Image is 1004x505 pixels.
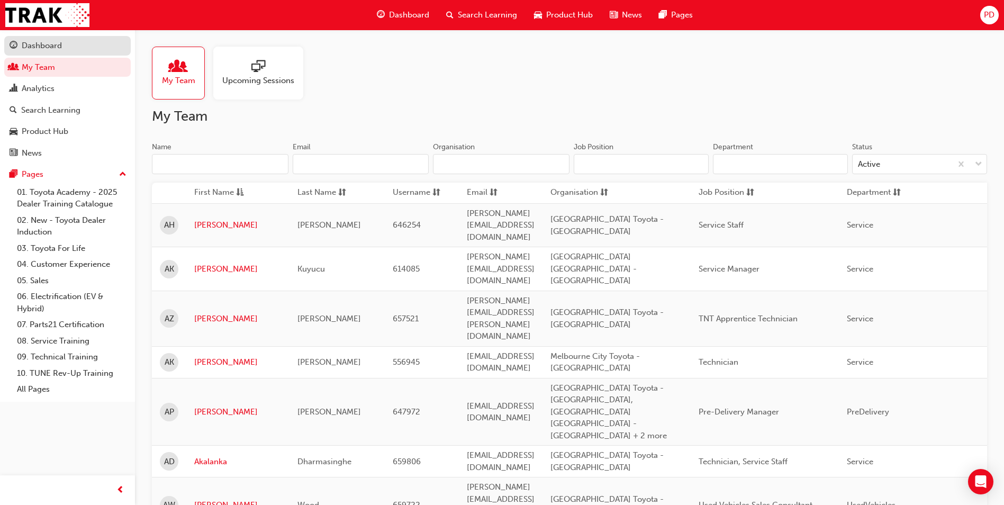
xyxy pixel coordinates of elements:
[165,263,174,275] span: AK
[297,314,361,323] span: [PERSON_NAME]
[297,357,361,367] span: [PERSON_NAME]
[4,79,131,98] a: Analytics
[297,186,356,200] button: Last Namesorting-icon
[4,58,131,77] a: My Team
[699,457,788,466] span: Technician, Service Staff
[213,47,312,100] a: Upcoming Sessions
[433,154,569,174] input: Organisation
[4,122,131,141] a: Product Hub
[550,383,667,440] span: [GEOGRAPHIC_DATA] Toyota - [GEOGRAPHIC_DATA], [GEOGRAPHIC_DATA] [GEOGRAPHIC_DATA] - [GEOGRAPHIC_D...
[852,142,872,152] div: Status
[550,186,609,200] button: Organisationsorting-icon
[699,407,779,417] span: Pre-Delivery Manager
[164,456,175,468] span: AD
[893,186,901,200] span: sorting-icon
[393,357,420,367] span: 556945
[4,36,131,56] a: Dashboard
[10,127,17,137] span: car-icon
[446,8,454,22] span: search-icon
[438,4,526,26] a: search-iconSearch Learning
[10,170,17,179] span: pages-icon
[847,314,873,323] span: Service
[13,256,131,273] a: 04. Customer Experience
[550,308,664,329] span: [GEOGRAPHIC_DATA] Toyota - [GEOGRAPHIC_DATA]
[22,40,62,52] div: Dashboard
[574,154,709,174] input: Job Position
[13,381,131,398] a: All Pages
[164,219,175,231] span: AH
[975,158,982,172] span: down-icon
[534,8,542,22] span: car-icon
[746,186,754,200] span: sorting-icon
[4,143,131,163] a: News
[574,142,613,152] div: Job Position
[10,84,17,94] span: chart-icon
[847,186,905,200] button: Departmentsorting-icon
[297,407,361,417] span: [PERSON_NAME]
[251,60,265,75] span: sessionType_ONLINE_URL-icon
[389,9,429,21] span: Dashboard
[194,186,252,200] button: First Nameasc-icon
[550,214,664,236] span: [GEOGRAPHIC_DATA] Toyota - [GEOGRAPHIC_DATA]
[432,186,440,200] span: sorting-icon
[22,83,55,95] div: Analytics
[550,252,637,285] span: [GEOGRAPHIC_DATA] [GEOGRAPHIC_DATA] - [GEOGRAPHIC_DATA]
[22,125,68,138] div: Product Hub
[467,401,535,423] span: [EMAIL_ADDRESS][DOMAIN_NAME]
[152,142,171,152] div: Name
[968,469,993,494] div: Open Intercom Messenger
[222,75,294,87] span: Upcoming Sessions
[699,220,744,230] span: Service Staff
[458,9,517,21] span: Search Learning
[671,9,693,21] span: Pages
[194,456,282,468] a: Akalanka
[13,317,131,333] a: 07. Parts21 Certification
[165,356,174,368] span: AK
[393,186,430,200] span: Username
[5,3,89,27] img: Trak
[847,457,873,466] span: Service
[4,34,131,165] button: DashboardMy TeamAnalyticsSearch LearningProduct HubNews
[293,142,311,152] div: Email
[13,212,131,240] a: 02. New - Toyota Dealer Induction
[858,158,880,170] div: Active
[194,263,282,275] a: [PERSON_NAME]
[21,104,80,116] div: Search Learning
[467,296,535,341] span: [PERSON_NAME][EMAIL_ADDRESS][PERSON_NAME][DOMAIN_NAME]
[467,450,535,472] span: [EMAIL_ADDRESS][DOMAIN_NAME]
[297,457,351,466] span: Dharmasinghe
[236,186,244,200] span: asc-icon
[116,484,124,497] span: prev-icon
[650,4,701,26] a: pages-iconPages
[713,154,848,174] input: Department
[467,351,535,373] span: [EMAIL_ADDRESS][DOMAIN_NAME]
[194,219,282,231] a: [PERSON_NAME]
[297,220,361,230] span: [PERSON_NAME]
[393,220,421,230] span: 646254
[467,186,487,200] span: Email
[10,63,17,73] span: people-icon
[165,313,174,325] span: AZ
[699,186,744,200] span: Job Position
[713,142,753,152] div: Department
[550,351,640,373] span: Melbourne City Toyota - [GEOGRAPHIC_DATA]
[467,209,535,242] span: [PERSON_NAME][EMAIL_ADDRESS][DOMAIN_NAME]
[119,168,126,182] span: up-icon
[847,264,873,274] span: Service
[699,314,798,323] span: TNT Apprentice Technician
[162,75,195,87] span: My Team
[13,240,131,257] a: 03. Toyota For Life
[393,264,420,274] span: 614085
[10,41,17,51] span: guage-icon
[393,457,421,466] span: 659806
[601,4,650,26] a: news-iconNews
[194,356,282,368] a: [PERSON_NAME]
[152,154,288,174] input: Name
[847,407,889,417] span: PreDelivery
[546,9,593,21] span: Product Hub
[847,220,873,230] span: Service
[165,406,174,418] span: AP
[984,9,994,21] span: PD
[152,108,987,125] h2: My Team
[338,186,346,200] span: sorting-icon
